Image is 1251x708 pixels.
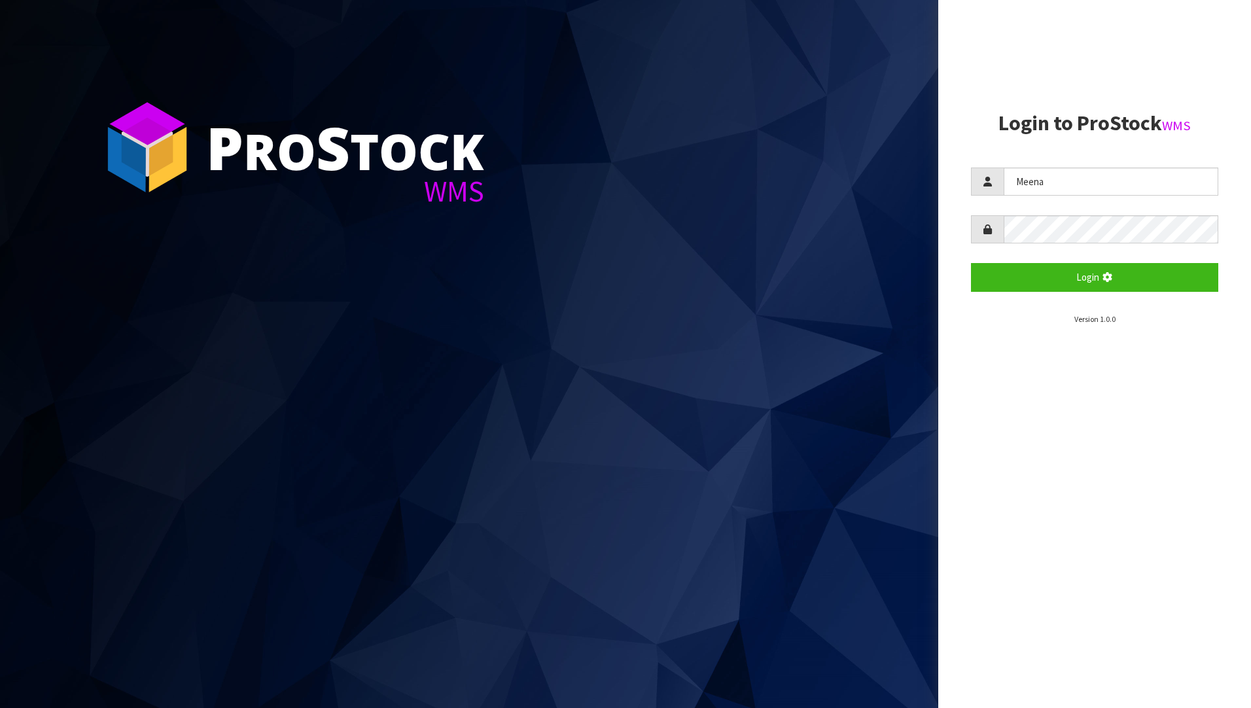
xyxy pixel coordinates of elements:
small: Version 1.0.0 [1074,314,1116,324]
button: Login [971,263,1218,291]
img: ProStock Cube [98,98,196,196]
small: WMS [1162,117,1191,134]
span: P [206,107,243,187]
div: ro tock [206,118,484,177]
span: S [316,107,350,187]
h2: Login to ProStock [971,112,1218,135]
input: Username [1004,168,1218,196]
div: WMS [206,177,484,206]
